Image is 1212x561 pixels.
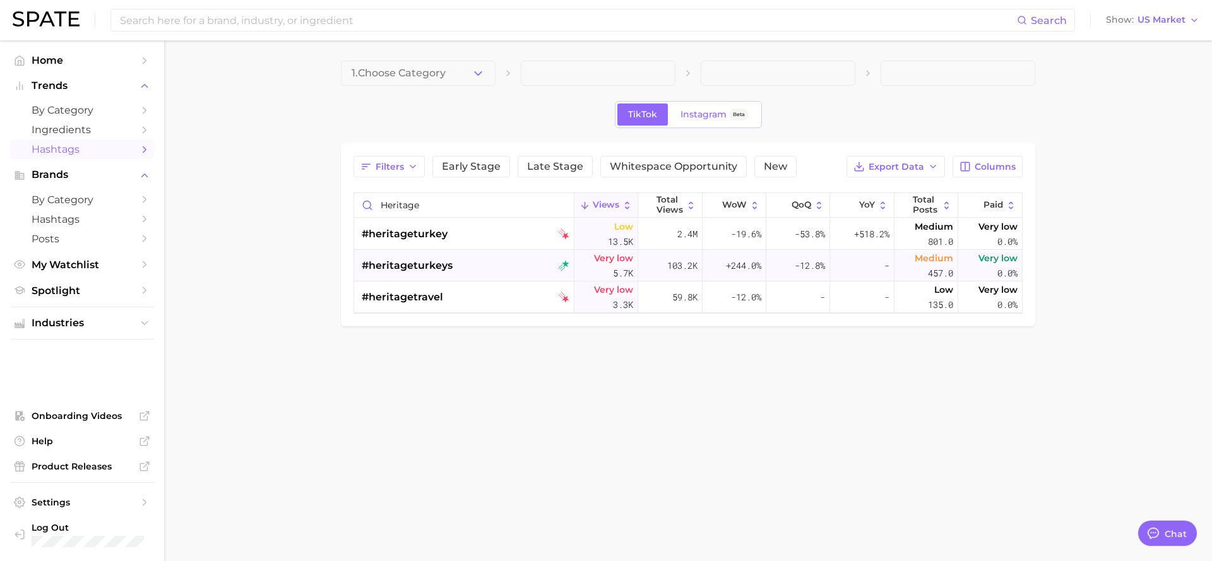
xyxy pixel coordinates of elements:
a: Log out. Currently logged in with e-mail laura.epstein@givaudan.com. [10,518,154,551]
span: Log Out [32,522,160,533]
span: 1. Choose Category [352,68,446,79]
span: WoW [722,200,747,210]
span: Very low [594,251,633,266]
span: 59.8k [672,290,698,305]
span: Brands [32,169,133,180]
button: YoY [830,193,894,218]
span: Columns [975,162,1016,172]
span: Posts [32,233,133,245]
a: Home [10,50,154,70]
span: Filters [376,162,404,172]
span: Industries [32,317,133,329]
span: Onboarding Videos [32,410,133,422]
a: Settings [10,493,154,512]
span: Very low [978,219,1018,234]
span: My Watchlist [32,259,133,271]
a: TikTok [617,103,668,126]
span: Very low [978,282,1018,297]
button: Total Posts [894,193,958,218]
input: Search in category [354,193,574,217]
span: 13.5k [608,234,633,249]
span: Export Data [869,162,924,172]
img: tiktok rising star [558,260,569,271]
span: Total Views [656,195,683,215]
span: #heritageturkey [362,227,448,242]
span: +244.0% [726,258,761,273]
img: tiktok falling star [558,228,569,240]
span: 0.0% [997,266,1018,281]
span: +518.2% [854,227,889,242]
a: by Category [10,100,154,120]
span: -12.8% [795,258,825,273]
button: Export Data [847,156,945,177]
span: - [884,290,889,305]
span: Whitespace Opportunity [610,162,737,172]
button: Columns [953,156,1023,177]
button: Total Views [638,193,702,218]
span: Hashtags [32,213,133,225]
span: Ingredients [32,124,133,136]
span: 5.7k [613,266,633,281]
button: ShowUS Market [1103,12,1203,28]
span: 0.0% [997,297,1018,312]
span: Early Stage [442,162,501,172]
span: Settings [32,497,133,508]
button: Paid [958,193,1022,218]
span: - [820,290,825,305]
span: Very low [978,251,1018,266]
button: Trends [10,76,154,95]
span: 0.0% [997,234,1018,249]
span: -12.0% [731,290,761,305]
span: Instagram [680,109,727,120]
img: tiktok falling star [558,292,569,303]
button: Industries [10,314,154,333]
span: Search [1031,15,1067,27]
span: 457.0 [928,266,953,281]
button: Brands [10,165,154,184]
span: 103.2k [667,258,698,273]
span: -19.6% [731,227,761,242]
span: Beta [733,109,745,120]
a: by Category [10,190,154,210]
a: Hashtags [10,210,154,229]
span: #heritageturkeys [362,258,453,273]
span: by Category [32,194,133,206]
a: Posts [10,229,154,249]
span: -53.8% [795,227,825,242]
span: Product Releases [32,461,133,472]
span: 3.3k [613,297,633,312]
button: #heritageturkeystiktok rising starVery low5.7k103.2k+244.0%-12.8%-Medium457.0Very low0.0% [354,250,1022,281]
span: Medium [915,219,953,234]
button: #heritageturkeytiktok falling starLow13.5k2.4m-19.6%-53.8%+518.2%Medium801.0Very low0.0% [354,218,1022,250]
button: Filters [353,156,425,177]
span: Low [934,282,953,297]
span: Hashtags [32,143,133,155]
button: WoW [703,193,766,218]
span: by Category [32,104,133,116]
span: Views [593,200,619,210]
span: Late Stage [527,162,583,172]
input: Search here for a brand, industry, or ingredient [119,9,1017,31]
span: Very low [594,282,633,297]
a: Product Releases [10,457,154,476]
a: Hashtags [10,139,154,159]
button: #heritagetraveltiktok falling starVery low3.3k59.8k-12.0%--Low135.0Very low0.0% [354,281,1022,313]
button: Views [574,193,638,218]
a: Onboarding Videos [10,406,154,425]
span: TikTok [628,109,657,120]
button: 1.Choose Category [341,61,496,86]
button: QoQ [766,193,830,218]
span: - [884,258,889,273]
a: InstagramBeta [670,103,759,126]
a: Help [10,432,154,451]
span: Show [1106,16,1134,23]
span: US Market [1138,16,1185,23]
span: 801.0 [928,234,953,249]
span: Paid [983,200,1003,210]
a: Ingredients [10,120,154,139]
span: Low [614,219,633,234]
span: #heritagetravel [362,290,443,305]
span: New [764,162,787,172]
a: Spotlight [10,281,154,300]
span: Help [32,435,133,447]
